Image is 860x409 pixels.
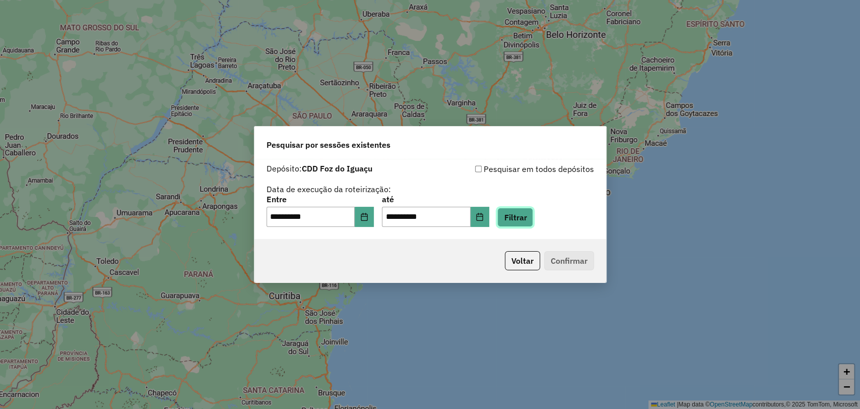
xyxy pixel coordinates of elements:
label: até [382,193,489,205]
div: Pesquisar em todos depósitos [430,163,594,175]
label: Data de execução da roteirização: [267,183,391,195]
span: Pesquisar por sessões existentes [267,139,390,151]
strong: CDD Foz do Iguaçu [302,163,372,173]
button: Filtrar [497,208,533,227]
button: Choose Date [355,207,374,227]
label: Entre [267,193,374,205]
button: Voltar [505,251,540,270]
label: Depósito: [267,162,372,174]
button: Choose Date [471,207,490,227]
